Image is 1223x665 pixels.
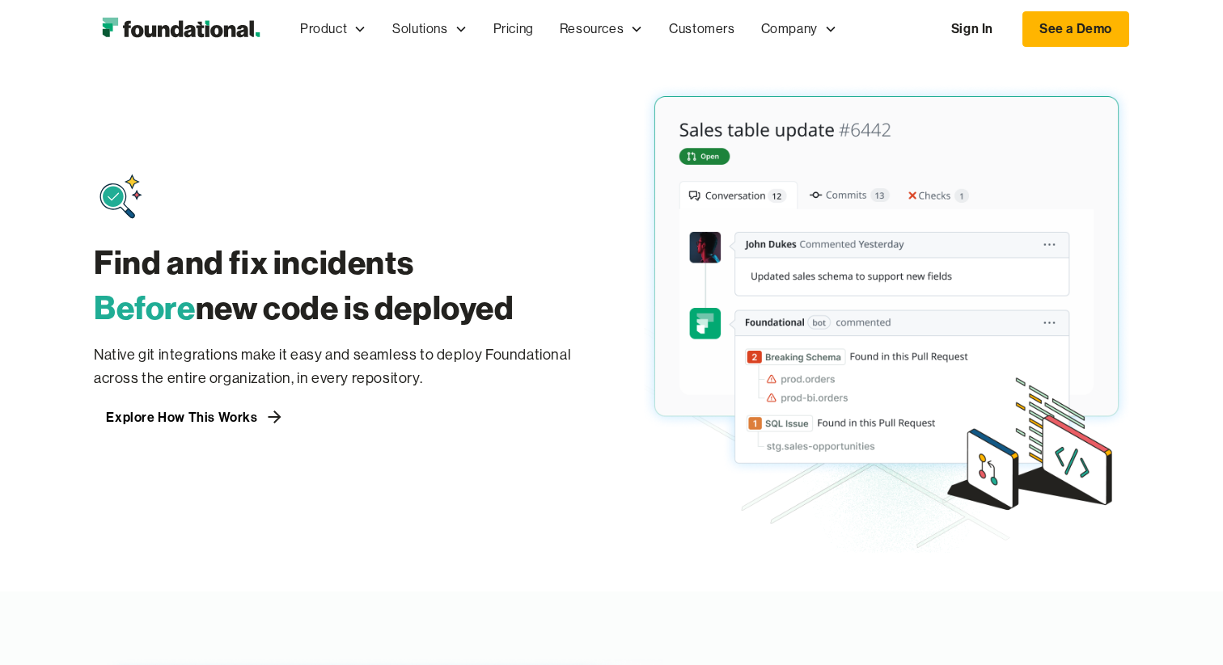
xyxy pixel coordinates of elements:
a: Explore How This Works [94,404,296,430]
h3: Find and fix incidents new code is deployed [94,240,579,330]
a: home [94,13,268,45]
a: See a Demo [1022,11,1129,47]
img: Find and Fix Icon [95,172,147,224]
div: Explore How This Works [106,410,257,423]
div: Solutions [392,19,447,40]
p: Native git integrations make it easy and seamless to deploy Foundational across the entire organi... [94,343,579,391]
div: Resources [560,19,624,40]
div: Solutions [379,2,480,56]
div: Resources [547,2,656,56]
div: Product [287,2,379,56]
div: Company [748,2,850,56]
img: Foundational Logo [94,13,268,45]
a: Sign In [935,12,1009,46]
span: Before [94,287,196,328]
a: Pricing [480,2,547,56]
a: Customers [656,2,747,56]
div: Company [761,19,818,40]
div: Product [300,19,347,40]
iframe: Chat Widget [932,478,1223,665]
